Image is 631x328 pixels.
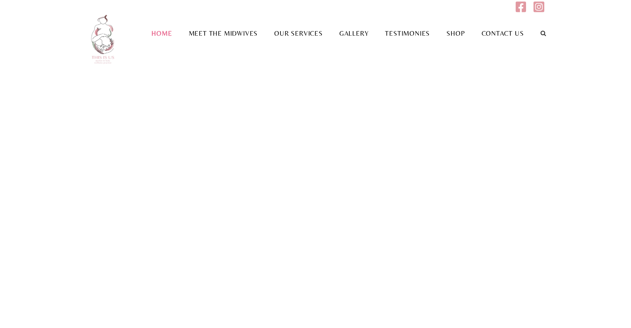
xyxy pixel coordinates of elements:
img: instagram-square.svg [534,1,544,13]
a: Shop [438,29,473,37]
a: Our Services [266,29,331,37]
a: Meet the Midwives [180,29,266,37]
a: Follow us on Instagram [534,5,544,15]
a: Gallery [331,29,377,37]
a: Contact Us [473,29,532,37]
a: Home [143,29,180,37]
img: This is us practice [85,12,123,65]
a: Testimonies [377,29,438,37]
img: facebook-square.svg [516,1,526,13]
